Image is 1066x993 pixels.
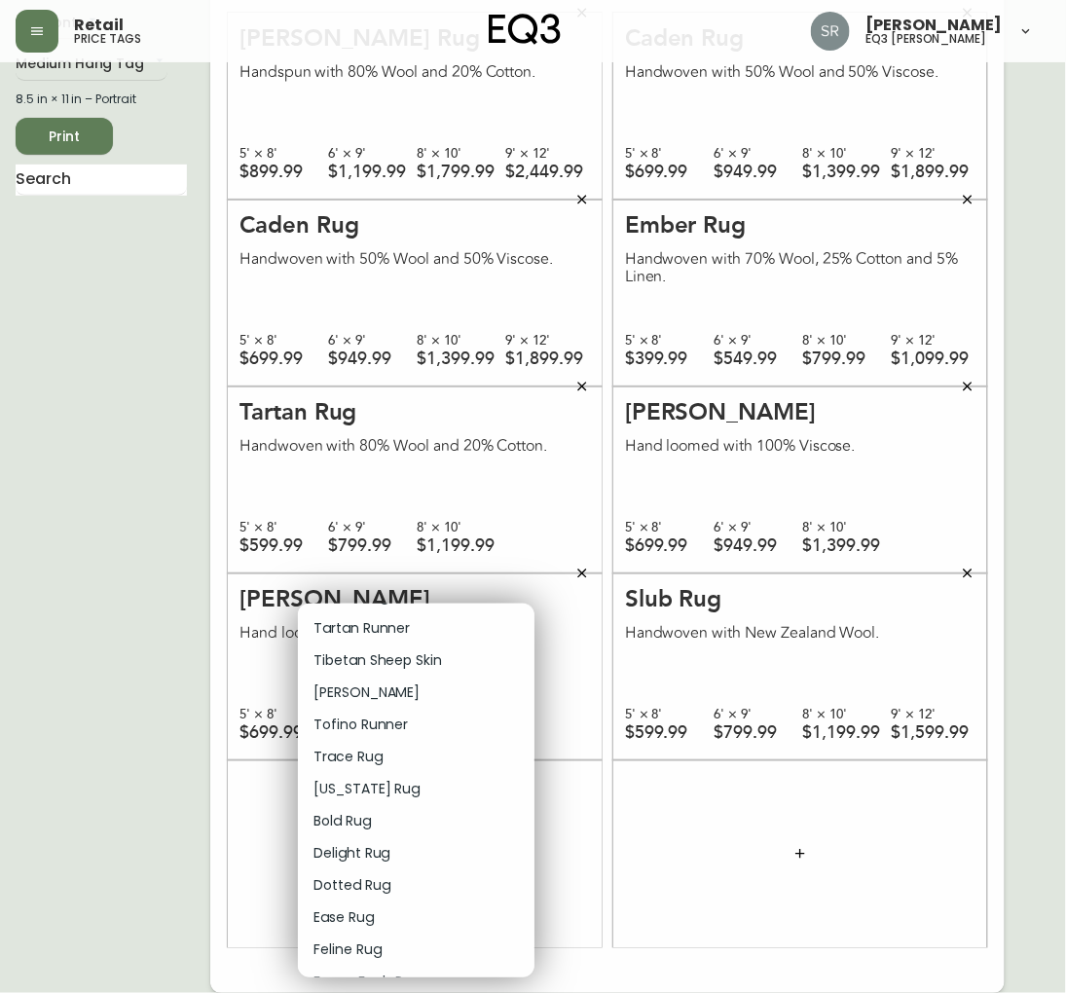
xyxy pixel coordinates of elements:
[313,715,408,735] p: Tofino Runner
[313,939,382,960] p: Feline Rug
[313,875,390,896] p: Dotted Rug
[313,811,371,831] p: Bold Rug
[313,843,389,864] p: Delight Rug
[313,618,410,639] p: Tartan Runner
[313,682,420,703] p: [PERSON_NAME]
[313,779,420,799] p: [US_STATE] Rug
[313,907,374,928] p: Ease Rug
[313,747,383,767] p: Trace Rug
[313,650,442,671] p: Tibetan Sheep Skin
[313,972,421,992] p: Foggy Feels Rug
